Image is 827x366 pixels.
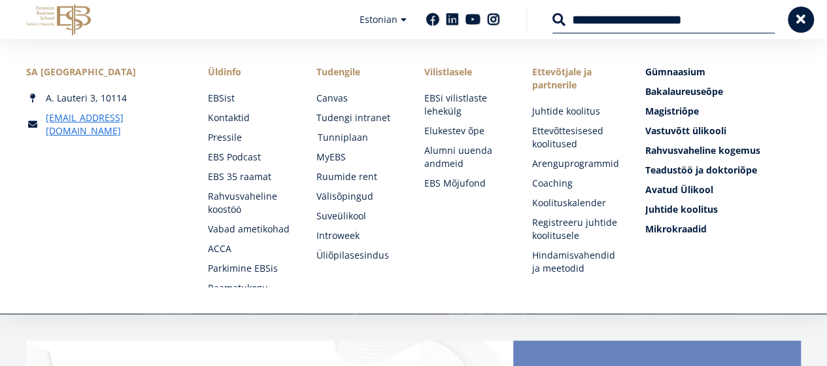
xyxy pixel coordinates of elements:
a: Pressile [208,131,290,144]
a: Teadustöö ja doktoriõpe [645,164,801,177]
span: Avatud Ülikool [645,183,713,196]
a: Üliõpilasesindus [316,249,397,262]
span: Vastuvõtt ülikooli [645,124,726,137]
span: Gümnaasium [645,65,705,78]
a: Rahvusvaheline kogemus [645,144,801,157]
a: Suveülikool [316,210,397,223]
a: Youtube [465,13,481,26]
a: Instagram [487,13,500,26]
a: Introweek [316,229,397,242]
span: Juhtide koolitus [645,203,718,215]
a: Elukestev õpe [424,124,506,137]
a: Avatud Ülikool [645,183,801,196]
a: Hindamisvahendid ja meetodid [532,249,619,275]
div: SA [GEOGRAPHIC_DATA] [26,65,182,79]
a: Koolituskalender [532,196,619,210]
a: Canvas [316,92,397,105]
a: Ruumide rent [316,170,397,183]
a: Facebook [426,13,439,26]
a: MyEBS [316,151,397,164]
a: Magistriõpe [645,105,801,118]
span: Vilistlasele [424,65,506,79]
a: Ettevõttesisesed koolitused [532,124,619,151]
div: A. Lauteri 3, 10114 [26,92,182,105]
a: EBSist [208,92,290,105]
a: EBS Mõjufond [424,177,506,190]
a: EBSi vilistlaste lehekülg [424,92,506,118]
a: Arenguprogrammid [532,157,619,170]
a: Registreeru juhtide koolitusele [532,216,619,242]
a: Kontaktid [208,111,290,124]
a: Bakalaureuseõpe [645,85,801,98]
span: Bakalaureuseõpe [645,85,723,98]
span: Rahvusvaheline kogemus [645,144,760,156]
a: Coaching [532,177,619,190]
a: Rahvusvaheline koostöö [208,190,290,216]
a: Juhtide koolitus [645,203,801,216]
a: Parkimine EBSis [208,262,290,275]
a: Vastuvõtt ülikooli [645,124,801,137]
a: Välisõpingud [316,190,397,203]
span: Teadustöö ja doktoriõpe [645,164,757,176]
a: Tunniplaan [317,131,399,144]
a: Raamatukogu [208,282,290,295]
span: Ettevõtjale ja partnerile [532,65,619,92]
span: Magistriõpe [645,105,699,117]
a: EBS 35 raamat [208,170,290,183]
a: Vabad ametikohad [208,223,290,236]
a: [EMAIL_ADDRESS][DOMAIN_NAME] [46,111,182,137]
span: Mikrokraadid [645,223,707,235]
a: Juhtide koolitus [532,105,619,118]
a: Alumni uuenda andmeid [424,144,506,170]
a: Tudengile [316,65,397,79]
a: Gümnaasium [645,65,801,79]
a: EBS Podcast [208,151,290,164]
a: Linkedin [446,13,459,26]
span: Üldinfo [208,65,290,79]
a: Mikrokraadid [645,223,801,236]
a: Tudengi intranet [316,111,397,124]
a: ACCA [208,242,290,255]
